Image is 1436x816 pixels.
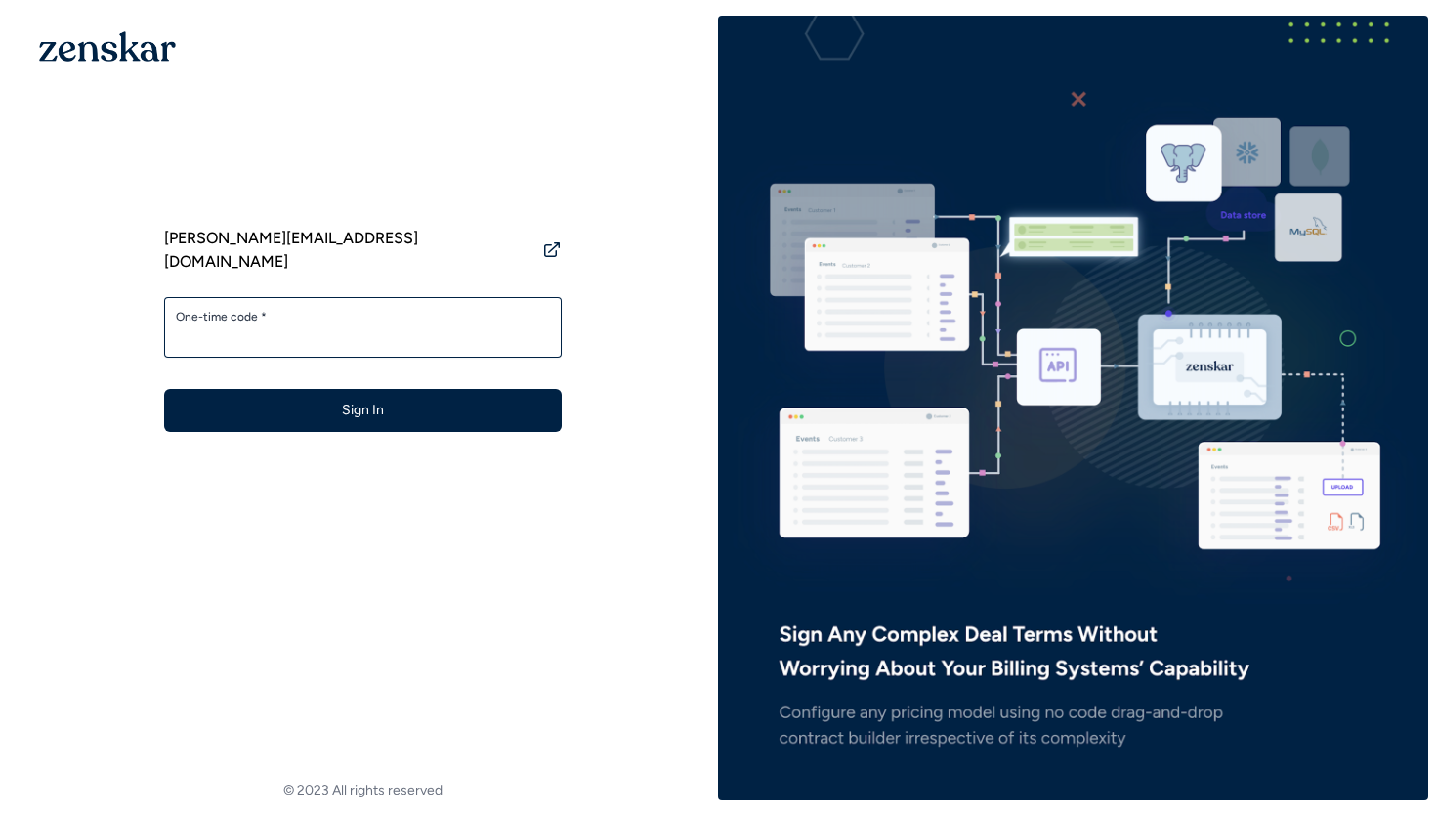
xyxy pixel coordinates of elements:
label: One-time code * [176,309,550,324]
button: Sign In [164,389,562,432]
footer: © 2023 All rights reserved [8,781,718,800]
img: 1OGAJ2xQqyY4LXKgY66KYq0eOWRCkrZdAb3gUhuVAqdWPZE9SRJmCz+oDMSn4zDLXe31Ii730ItAGKgCKgCCgCikA4Av8PJUP... [39,31,176,62]
span: [PERSON_NAME][EMAIL_ADDRESS][DOMAIN_NAME] [164,227,534,274]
